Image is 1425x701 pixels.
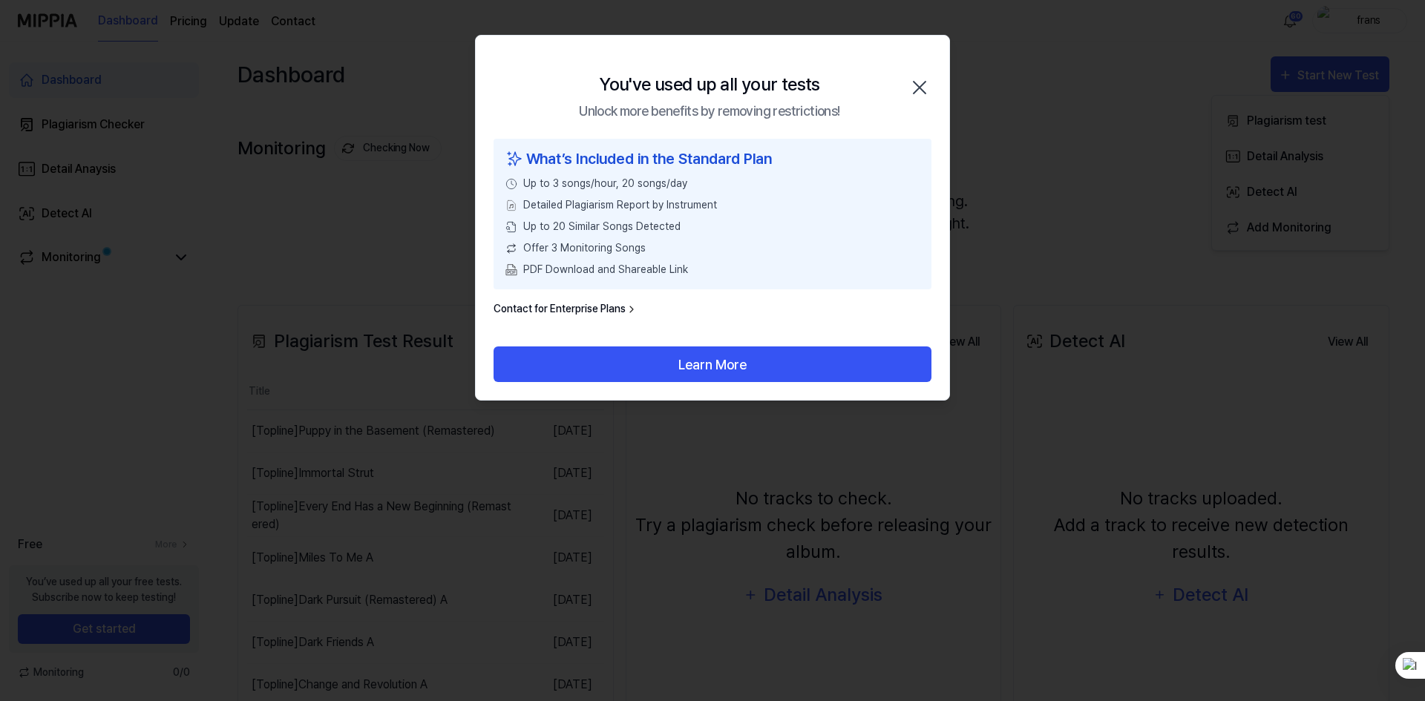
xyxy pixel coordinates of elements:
span: Offer 3 Monitoring Songs [523,240,646,256]
div: Unlock more benefits by removing restrictions! [579,101,839,121]
span: PDF Download and Shareable Link [523,262,688,277]
img: File Select [505,200,517,211]
span: Detailed Plagiarism Report by Instrument [523,197,717,213]
div: You've used up all your tests [599,71,820,98]
div: What’s Included in the Standard Plan [505,148,920,170]
span: Up to 3 songs/hour, 20 songs/day [523,176,687,191]
span: Up to 20 Similar Songs Detected [523,219,681,234]
img: sparkles icon [505,148,523,170]
button: Learn More [494,346,931,382]
img: PDF Download [505,264,517,276]
a: Contact for Enterprise Plans [494,301,638,317]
